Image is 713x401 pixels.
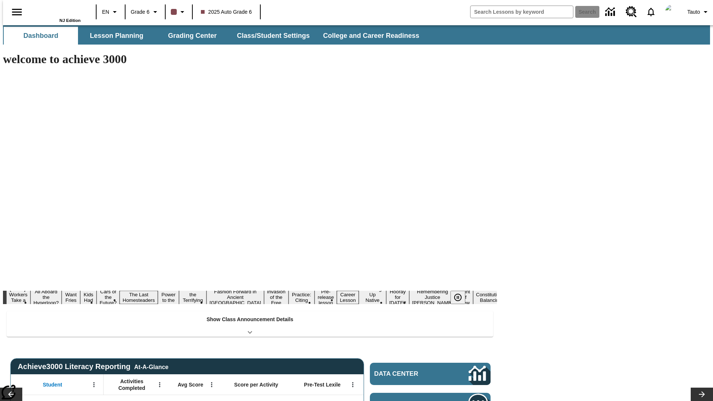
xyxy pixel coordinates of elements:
[304,381,341,388] span: Pre-Test Lexile
[99,5,123,19] button: Language: EN, Select a language
[234,381,279,388] span: Score per Activity
[30,288,62,307] button: Slide 2 All Aboard the Hyperloop?
[7,311,493,337] div: Show Class Announcement Details
[231,27,316,45] button: Class/Student Settings
[687,8,700,16] span: Tauto
[102,8,109,16] span: EN
[206,379,217,390] button: Open Menu
[131,8,150,16] span: Grade 6
[601,2,621,22] a: Data Center
[155,27,229,45] button: Grading Center
[178,381,203,388] span: Avg Score
[409,288,456,307] button: Slide 16 Remembering Justice O'Connor
[450,291,473,304] div: Pause
[128,5,163,19] button: Grade: Grade 6, Select a grade
[158,285,179,310] button: Slide 7 Solar Power to the People
[80,280,97,315] button: Slide 4 Dirty Jobs Kids Had To Do
[18,362,169,371] span: Achieve3000 Literacy Reporting
[43,381,62,388] span: Student
[59,18,81,23] span: NJ Edition
[450,291,465,304] button: Pause
[359,285,386,310] button: Slide 14 Cooking Up Native Traditions
[79,27,154,45] button: Lesson Planning
[337,291,359,304] button: Slide 13 Career Lesson
[691,388,713,401] button: Lesson carousel, Next
[134,362,168,371] div: At-A-Glance
[3,52,497,66] h1: welcome to achieve 3000
[206,316,293,323] p: Show Class Announcement Details
[684,5,713,19] button: Profile/Settings
[621,2,641,22] a: Resource Center, Will open in new tab
[4,27,78,45] button: Dashboard
[6,285,30,310] button: Slide 1 Labor Day: Workers Take a Stand
[370,363,491,385] a: Data Center
[168,5,190,19] button: Class color is dark brown. Change class color
[206,288,264,307] button: Slide 9 Fashion Forward in Ancient Rome
[179,285,206,310] button: Slide 8 Attack of the Terrifying Tomatoes
[661,2,684,22] button: Select a new avatar
[471,6,573,18] input: search field
[3,25,710,45] div: SubNavbar
[88,379,100,390] button: Open Menu
[32,3,81,23] div: Home
[317,27,425,45] button: College and Career Readiness
[665,4,680,19] img: Avatar
[201,8,252,16] span: 2025 Auto Grade 6
[264,282,289,312] button: Slide 10 The Invasion of the Free CD
[6,1,28,23] button: Open side menu
[107,378,156,391] span: Activities Completed
[315,288,337,307] button: Slide 12 Pre-release lesson
[386,288,409,307] button: Slide 15 Hooray for Constitution Day!
[154,379,165,390] button: Open Menu
[62,280,80,315] button: Slide 3 Do You Want Fries With That?
[374,370,444,378] span: Data Center
[97,288,120,307] button: Slide 5 Cars of the Future?
[120,291,158,304] button: Slide 6 The Last Homesteaders
[641,2,661,22] a: Notifications
[32,3,81,18] a: Home
[347,379,358,390] button: Open Menu
[289,285,315,310] button: Slide 11 Mixed Practice: Citing Evidence
[473,285,509,310] button: Slide 18 The Constitution's Balancing Act
[3,27,426,45] div: SubNavbar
